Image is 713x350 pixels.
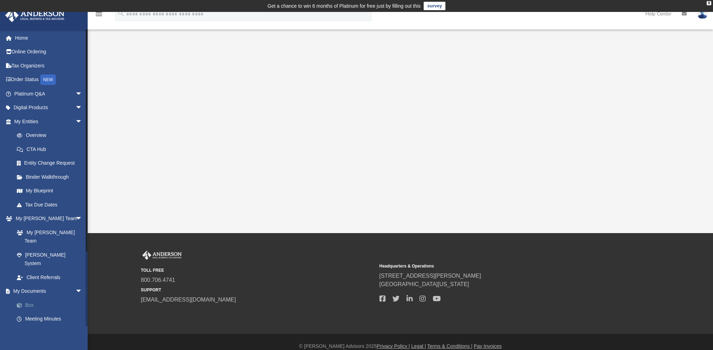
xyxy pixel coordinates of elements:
a: Entity Change Request [10,156,93,170]
a: Pay Invoices [474,343,502,349]
a: CTA Hub [10,142,93,156]
img: Anderson Advisors Platinum Portal [141,251,183,260]
small: Headquarters & Operations [379,263,613,269]
a: Legal | [411,343,426,349]
a: Digital Productsarrow_drop_down [5,101,93,115]
img: User Pic [697,9,708,19]
span: arrow_drop_down [75,114,89,129]
span: arrow_drop_down [75,212,89,226]
a: Tax Organizers [5,59,93,73]
a: [PERSON_NAME] System [10,248,89,270]
span: arrow_drop_down [75,101,89,115]
i: search [117,9,125,17]
a: Order StatusNEW [5,73,93,87]
a: Terms & Conditions | [427,343,472,349]
a: Forms Library [10,326,89,340]
small: TOLL FREE [141,267,375,273]
a: My Entitiesarrow_drop_down [5,114,93,128]
a: Client Referrals [10,270,89,284]
a: 800.706.4741 [141,277,175,283]
div: close [707,1,711,5]
a: My [PERSON_NAME] Teamarrow_drop_down [5,212,89,226]
a: [STREET_ADDRESS][PERSON_NAME] [379,273,481,279]
a: survey [424,2,445,10]
span: arrow_drop_down [75,87,89,101]
a: [GEOGRAPHIC_DATA][US_STATE] [379,281,469,287]
a: Privacy Policy | [377,343,410,349]
img: Anderson Advisors Platinum Portal [3,8,67,22]
div: NEW [40,74,56,85]
div: © [PERSON_NAME] Advisors 2025 [88,343,713,350]
a: Overview [10,128,93,143]
a: Tax Due Dates [10,198,93,212]
a: My [PERSON_NAME] Team [10,225,86,248]
i: menu [95,10,103,18]
a: Binder Walkthrough [10,170,93,184]
a: Online Ordering [5,45,93,59]
a: menu [95,13,103,18]
a: Box [10,298,93,312]
a: My Blueprint [10,184,89,198]
div: Get a chance to win 6 months of Platinum for free just by filling out this [268,2,421,10]
a: My Documentsarrow_drop_down [5,284,93,298]
small: SUPPORT [141,287,375,293]
a: Meeting Minutes [10,312,93,326]
a: [EMAIL_ADDRESS][DOMAIN_NAME] [141,297,236,303]
a: Platinum Q&Aarrow_drop_down [5,87,93,101]
a: Home [5,31,93,45]
span: arrow_drop_down [75,284,89,299]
